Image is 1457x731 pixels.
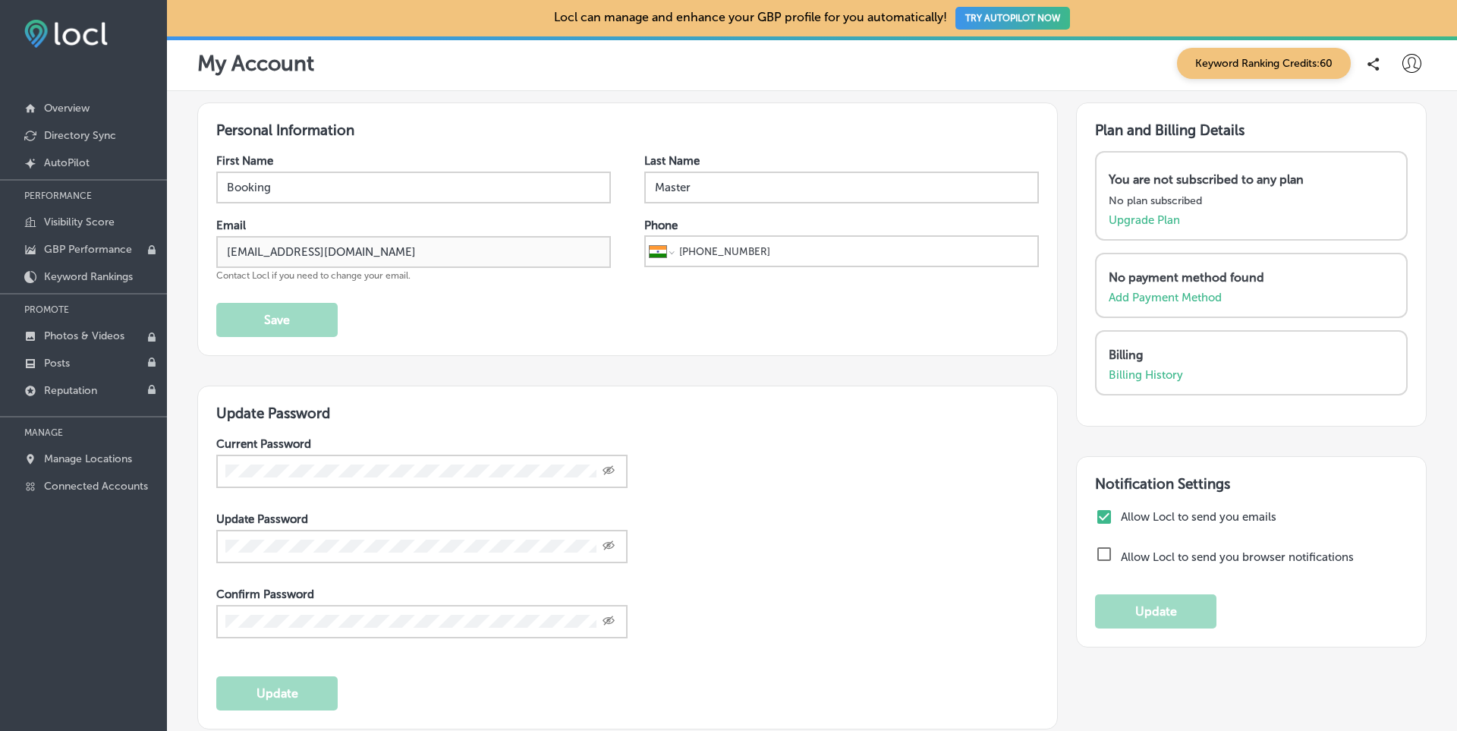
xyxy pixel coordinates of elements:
[1109,194,1202,207] p: No plan subscribed
[216,303,338,337] button: Save
[216,588,314,601] label: Confirm Password
[44,480,148,493] p: Connected Accounts
[1109,213,1180,227] a: Upgrade Plan
[1109,270,1386,285] p: No payment method found
[216,676,338,711] button: Update
[644,154,700,168] label: Last Name
[216,437,311,451] label: Current Password
[44,357,70,370] p: Posts
[44,243,132,256] p: GBP Performance
[44,216,115,228] p: Visibility Score
[24,20,108,48] img: fda3e92497d09a02dc62c9cd864e3231.png
[1109,348,1386,362] p: Billing
[216,512,308,526] label: Update Password
[216,405,1039,422] h3: Update Password
[197,51,314,76] p: My Account
[603,615,615,629] span: Toggle password visibility
[216,219,246,232] label: Email
[44,102,90,115] p: Overview
[644,172,1039,203] input: Enter Last Name
[216,172,611,203] input: Enter First Name
[644,219,678,232] label: Phone
[1177,48,1351,79] span: Keyword Ranking Credits: 60
[44,384,97,397] p: Reputation
[44,452,132,465] p: Manage Locations
[44,129,116,142] p: Directory Sync
[216,154,273,168] label: First Name
[216,270,411,281] span: Contact Locl if you need to change your email.
[1121,510,1404,524] label: Allow Locl to send you emails
[44,270,133,283] p: Keyword Rankings
[216,236,611,268] input: Enter Email
[603,540,615,553] span: Toggle password visibility
[1095,121,1408,139] h3: Plan and Billing Details
[1109,172,1304,187] p: You are not subscribed to any plan
[1095,594,1216,629] button: Update
[44,329,124,342] p: Photos & Videos
[955,7,1070,30] button: TRY AUTOPILOT NOW
[1121,550,1354,564] label: Allow Locl to send you browser notifications
[1095,475,1408,493] h3: Notification Settings
[678,237,1034,266] input: Phone number
[216,121,1039,139] h3: Personal Information
[603,465,615,478] span: Toggle password visibility
[1109,291,1222,304] a: Add Payment Method
[44,156,90,169] p: AutoPilot
[1109,368,1183,382] a: Billing History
